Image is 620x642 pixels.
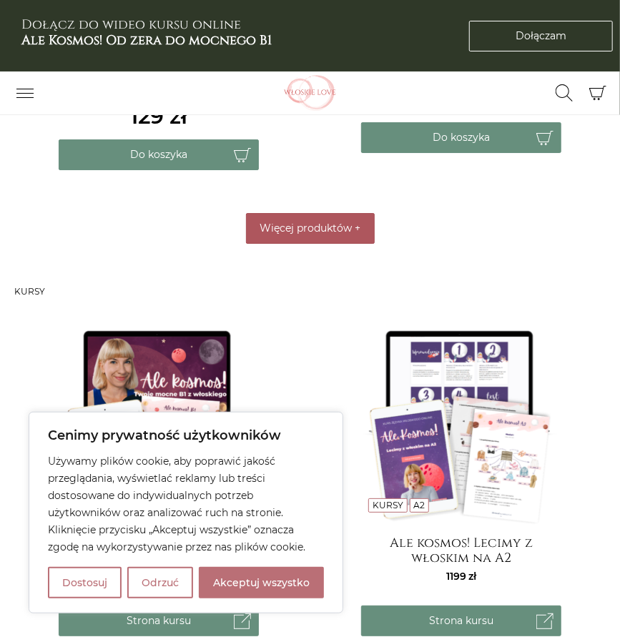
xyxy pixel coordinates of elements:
button: Akceptuj wszystko [199,567,324,598]
ins: 129 [130,100,187,132]
button: Do koszyka [361,122,561,153]
p: Używamy plików cookie, aby poprawić jakość przeglądania, wyświetlać reklamy lub treści dostosowan... [48,453,324,555]
b: Ale Kosmos! Od zera do mocnego B1 [21,31,272,49]
span: + [355,222,360,234]
a: Kursy [373,500,403,510]
span: Dołączam [516,29,566,44]
button: Do koszyka [59,139,259,170]
h3: Kursy [14,287,606,297]
button: Dostosuj [48,567,122,598]
button: Więcej produktów + [246,213,375,244]
a: Strona kursu [59,606,259,636]
button: Przełącz nawigację [7,81,43,105]
a: Dołączam [469,21,613,51]
h3: Dołącz do wideo kursu online [21,17,272,48]
a: Ale kosmos! Lecimy z włoskim na A2 [361,535,561,564]
button: Odrzuć [127,567,193,598]
a: Strona kursu [361,606,561,636]
button: Koszyk [582,78,613,109]
p: Cenimy prywatność użytkowników [48,427,324,444]
span: 1199 [446,570,477,583]
img: Włoskielove [264,75,357,111]
button: Przełącz formularz wyszukiwania [546,81,582,105]
span: Więcej produktów [260,222,352,234]
a: A2 [414,500,425,510]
